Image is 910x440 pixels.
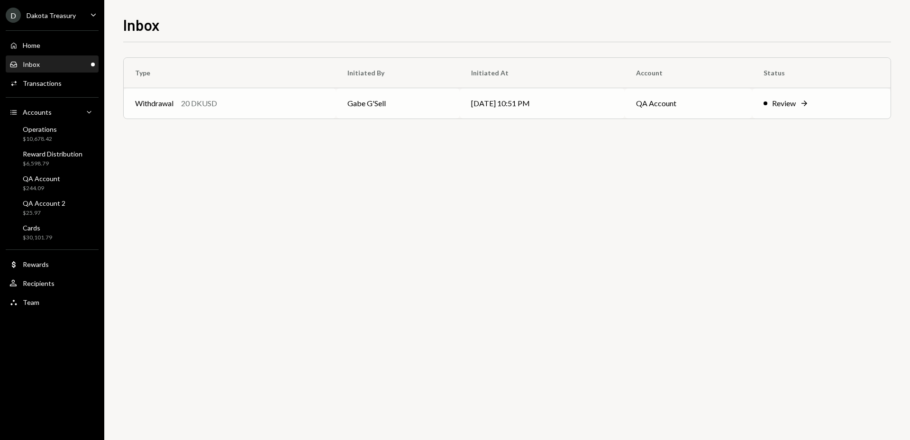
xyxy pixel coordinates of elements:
div: Inbox [23,60,40,68]
div: Dakota Treasury [27,11,76,19]
div: Home [23,41,40,49]
div: Accounts [23,108,52,116]
div: Cards [23,224,52,232]
a: Recipients [6,275,99,292]
div: Operations [23,125,57,133]
div: $6,598.79 [23,160,82,168]
th: Type [124,58,336,88]
th: Status [752,58,891,88]
div: Transactions [23,79,62,87]
td: [DATE] 10:51 PM [460,88,625,119]
a: Inbox [6,55,99,73]
h1: Inbox [123,15,160,34]
th: Account [625,58,752,88]
div: QA Account [23,174,60,183]
div: $30,101.79 [23,234,52,242]
a: Rewards [6,256,99,273]
th: Initiated By [336,58,460,88]
div: D [6,8,21,23]
div: Withdrawal [135,98,173,109]
div: $25.97 [23,209,65,217]
a: Transactions [6,74,99,92]
td: QA Account [625,88,752,119]
a: Cards$30,101.79 [6,221,99,244]
a: Operations$10,678.42 [6,122,99,145]
a: QA Account 2$25.97 [6,196,99,219]
a: Accounts [6,103,99,120]
div: Rewards [23,260,49,268]
td: Gabe G'Sell [336,88,460,119]
div: $10,678.42 [23,135,57,143]
div: Recipients [23,279,55,287]
a: Team [6,293,99,311]
div: $244.09 [23,184,60,192]
div: 20 DKUSD [181,98,217,109]
a: Home [6,37,99,54]
th: Initiated At [460,58,625,88]
a: Reward Distribution$6,598.79 [6,147,99,170]
div: QA Account 2 [23,199,65,207]
a: QA Account$244.09 [6,172,99,194]
div: Team [23,298,39,306]
div: Review [772,98,796,109]
div: Reward Distribution [23,150,82,158]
